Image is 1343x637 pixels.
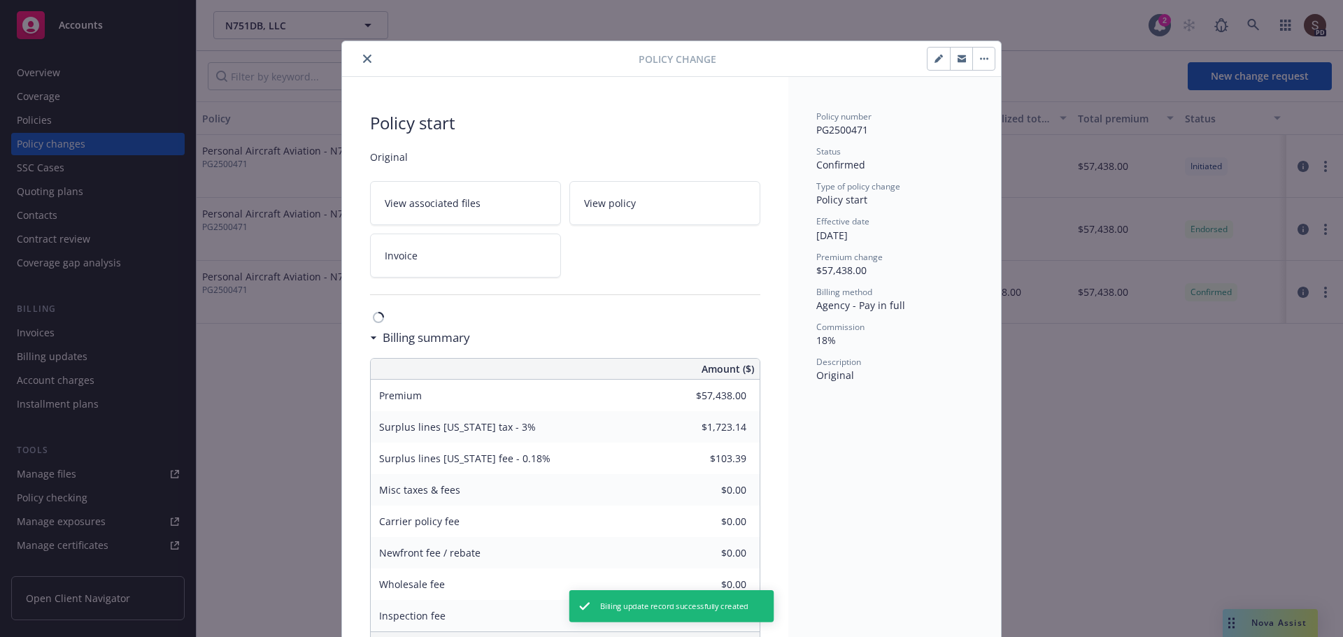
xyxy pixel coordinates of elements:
[379,389,422,402] span: Premium
[816,251,883,263] span: Premium change
[816,193,867,206] span: Policy start
[816,264,867,277] span: $57,438.00
[370,329,470,347] div: Billing summary
[379,483,460,496] span: Misc taxes & fees
[379,452,550,465] span: Surplus lines [US_STATE] fee - 0.18%
[816,123,868,136] span: PG2500471
[664,417,755,438] input: 0.00
[639,52,716,66] span: Policy Change
[379,515,460,528] span: Carrier policy fee
[816,180,900,192] span: Type of policy change
[379,578,445,591] span: Wholesale fee
[816,299,905,312] span: Agency - Pay in full
[664,574,755,595] input: 0.00
[816,356,861,368] span: Description
[664,448,755,469] input: 0.00
[664,385,755,406] input: 0.00
[816,368,854,382] span: Original
[385,248,418,263] span: Invoice
[385,196,481,210] span: View associated files
[379,546,481,559] span: Newfront fee / rebate
[569,181,760,225] a: View policy
[359,50,376,67] button: close
[816,321,865,333] span: Commission
[664,480,755,501] input: 0.00
[702,362,754,376] span: Amount ($)
[816,286,872,298] span: Billing method
[816,229,848,242] span: [DATE]
[600,601,748,612] span: Billing update record successfully created
[664,511,755,532] input: 0.00
[383,329,470,347] h3: Billing summary
[816,215,869,227] span: Effective date
[370,181,561,225] a: View associated files
[370,150,760,164] span: Original
[584,196,636,210] span: View policy
[379,609,446,622] span: Inspection fee
[816,334,836,347] span: 18%
[816,158,865,171] span: Confirmed
[370,110,760,136] span: Policy start
[379,420,536,434] span: Surplus lines [US_STATE] tax - 3%
[370,234,561,278] a: Invoice
[816,145,841,157] span: Status
[664,543,755,564] input: 0.00
[816,110,872,122] span: Policy number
